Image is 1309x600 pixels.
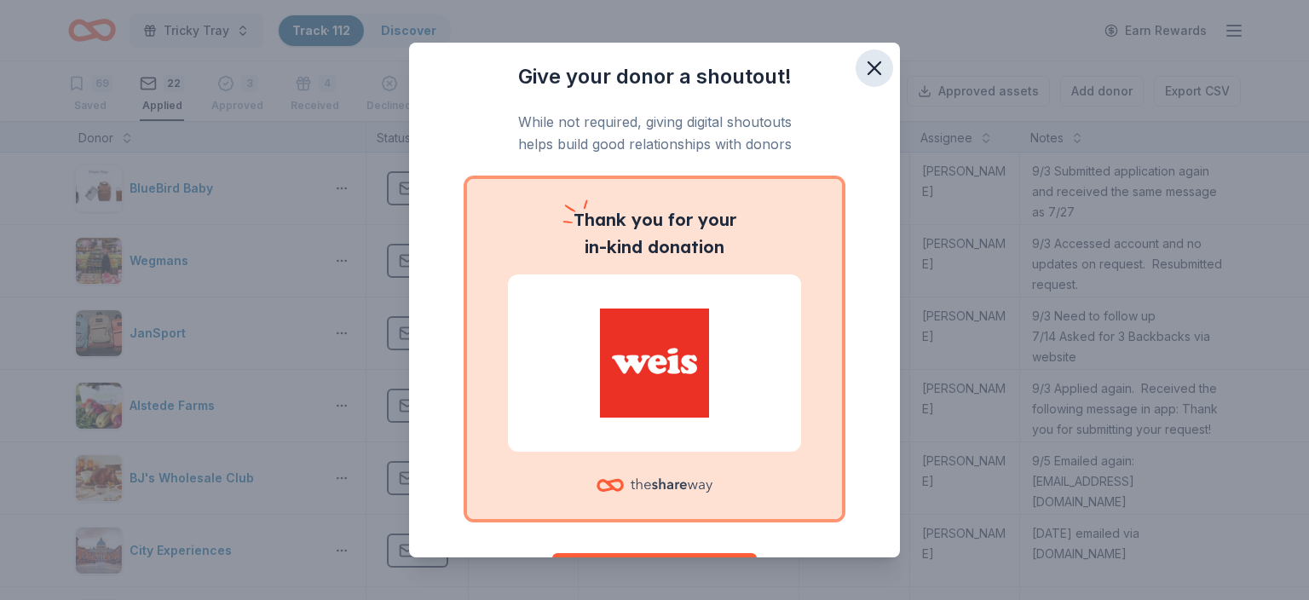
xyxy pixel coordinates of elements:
span: Thank [574,209,626,230]
h3: Give your donor a shoutout! [443,63,866,90]
p: you for your in-kind donation [508,206,801,261]
p: While not required, giving digital shoutouts helps build good relationships with donors [443,111,866,156]
button: Download assets [552,553,757,587]
img: Weis Markets [528,309,781,418]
